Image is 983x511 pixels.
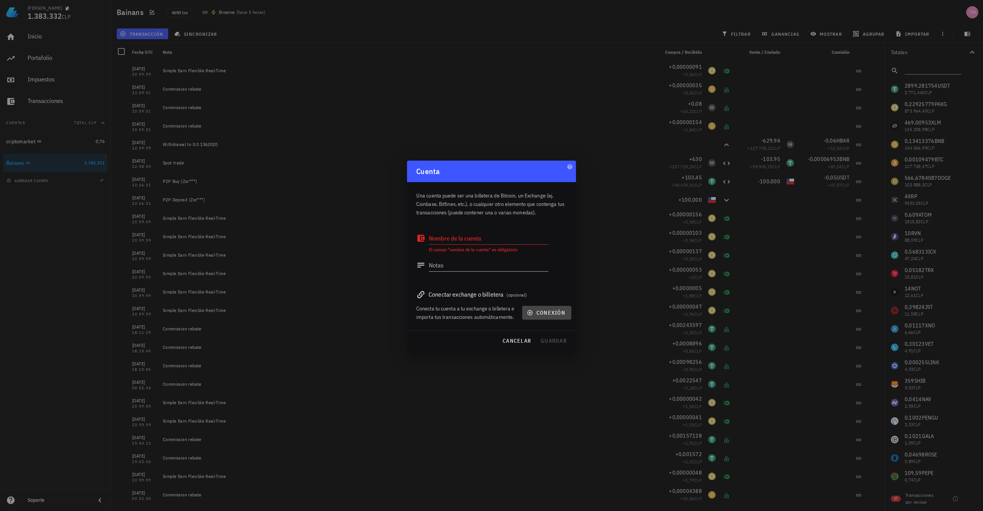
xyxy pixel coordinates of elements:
[506,292,527,298] span: (opcional)
[429,247,548,252] div: El campo "nombre de la cuenta" es obligatorio
[416,304,518,321] div: Conecta tu cuenta a tu exchange o billetera e importa tus transacciones automáticamente.
[499,334,534,348] button: cancelar
[528,309,565,316] span: conexión
[502,337,531,344] span: cancelar
[522,306,571,320] button: conexión
[416,182,567,221] div: Una cuenta puede ser una billetera de Bitcoin, un Exchange (ej. Coinbase, Bitfinex, etc.), o cual...
[407,161,576,182] div: Cuenta
[416,289,567,300] div: Conectar exchange o billetera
